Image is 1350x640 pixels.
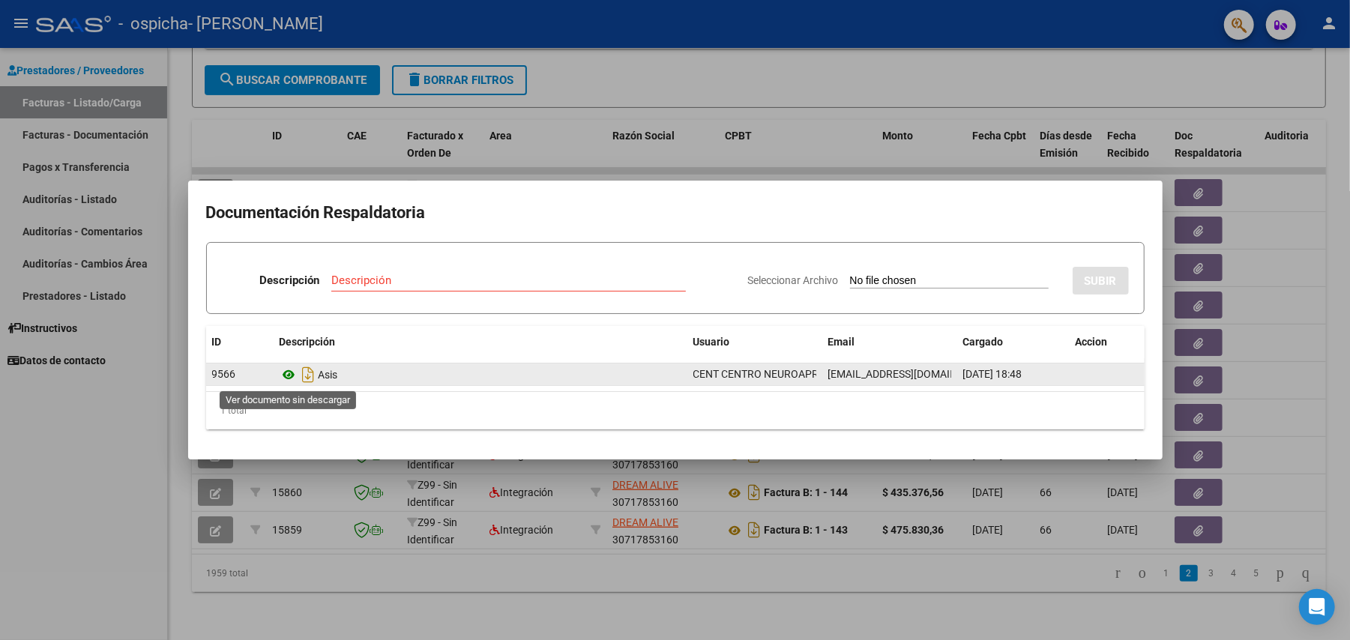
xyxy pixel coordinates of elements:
[748,274,839,286] span: Seleccionar Archivo
[280,363,681,387] div: Asis
[1076,336,1108,348] span: Accion
[206,199,1145,227] h2: Documentación Respaldatoria
[1299,589,1335,625] div: Open Intercom Messenger
[206,392,1145,429] div: 1 total
[822,326,957,358] datatable-header-cell: Email
[963,368,1022,380] span: [DATE] 18:48
[693,368,979,380] span: CENT CENTRO NEUROAPRENDIZAJE - SAIE [PERSON_NAME]
[299,363,319,387] i: Descargar documento
[693,336,730,348] span: Usuario
[687,326,822,358] datatable-header-cell: Usuario
[280,336,336,348] span: Descripción
[963,336,1004,348] span: Cargado
[206,326,274,358] datatable-header-cell: ID
[957,326,1070,358] datatable-header-cell: Cargado
[828,368,995,380] span: [EMAIL_ADDRESS][DOMAIN_NAME]
[259,272,319,289] p: Descripción
[274,326,687,358] datatable-header-cell: Descripción
[212,368,236,380] span: 9566
[212,336,222,348] span: ID
[1073,267,1129,295] button: SUBIR
[1070,326,1145,358] datatable-header-cell: Accion
[1085,274,1117,288] span: SUBIR
[828,336,855,348] span: Email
